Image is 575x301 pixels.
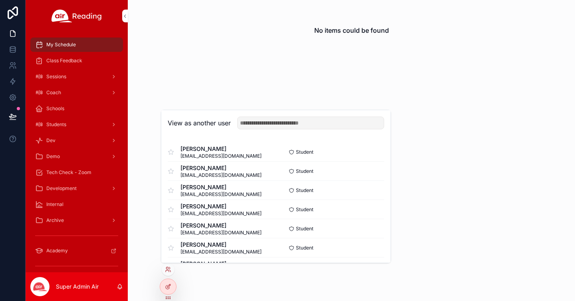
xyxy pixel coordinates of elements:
span: Dev [46,137,56,144]
span: [PERSON_NAME] [180,241,262,249]
a: Schools [30,101,123,116]
a: Class Feedback [30,53,123,68]
a: Archive [30,213,123,228]
a: Students [30,117,123,132]
span: [EMAIL_ADDRESS][DOMAIN_NAME] [180,172,262,178]
span: Development [46,185,77,192]
span: Student [296,245,313,251]
span: [PERSON_NAME] [180,164,262,172]
a: Tech Check - Zoom [30,165,123,180]
span: Academy [46,248,68,254]
span: [PERSON_NAME] [180,145,262,153]
span: [EMAIL_ADDRESS][DOMAIN_NAME] [180,210,262,217]
a: Coach [30,85,123,100]
a: Demo [30,149,123,164]
span: Demo [46,153,60,160]
span: [EMAIL_ADDRESS][DOMAIN_NAME] [180,249,262,255]
span: Sessions [46,73,66,80]
p: Super Admin Air [56,283,99,291]
a: Academy [30,244,123,258]
span: Student [296,168,313,174]
span: [PERSON_NAME] [180,183,262,191]
span: Coach [46,89,61,96]
span: Tech Check - Zoom [46,169,91,176]
span: [EMAIL_ADDRESS][DOMAIN_NAME] [180,153,262,159]
span: My Schedule [46,42,76,48]
a: Development [30,181,123,196]
span: Students [46,121,66,128]
h2: View as another user [168,118,231,128]
span: Schools [46,105,64,112]
span: Student [296,187,313,194]
span: [PERSON_NAME] [180,260,262,268]
a: My Schedule [30,38,123,52]
span: Student [296,149,313,155]
div: scrollable content [26,32,128,272]
span: Class Feedback [46,57,82,64]
span: [EMAIL_ADDRESS][DOMAIN_NAME] [180,191,262,198]
span: Student [296,206,313,213]
span: [PERSON_NAME] [180,202,262,210]
a: Internal [30,197,123,212]
span: Internal [46,201,63,208]
img: App logo [52,10,102,22]
a: Dev [30,133,123,148]
span: [PERSON_NAME] [180,222,262,230]
span: Archive [46,217,64,224]
h2: No items could be found [314,26,389,35]
a: Sessions [30,69,123,84]
span: Student [296,226,313,232]
span: [EMAIL_ADDRESS][DOMAIN_NAME] [180,230,262,236]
